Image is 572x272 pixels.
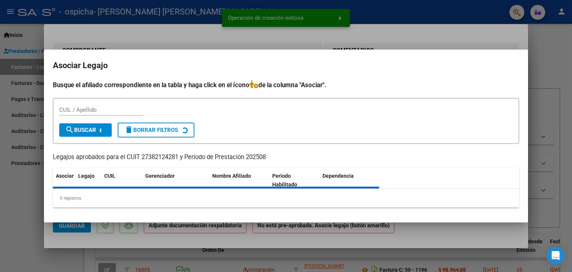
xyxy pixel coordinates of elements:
[272,173,297,187] span: Periodo Habilitado
[142,168,209,193] datatable-header-cell: Gerenciador
[212,173,251,179] span: Nombre Afiliado
[75,168,101,193] datatable-header-cell: Legajo
[547,247,565,265] div: Open Intercom Messenger
[124,127,178,133] span: Borrar Filtros
[65,125,74,134] mat-icon: search
[124,125,133,134] mat-icon: delete
[104,173,115,179] span: CUIL
[53,189,519,208] div: 0 registros
[53,153,519,162] p: Legajos aprobados para el CUIT 27382124281 y Período de Prestación 202508
[65,127,96,133] span: Buscar
[320,168,379,193] datatable-header-cell: Dependencia
[269,168,320,193] datatable-header-cell: Periodo Habilitado
[59,123,112,137] button: Buscar
[118,123,194,137] button: Borrar Filtros
[53,58,519,73] h2: Asociar Legajo
[56,173,74,179] span: Asociar
[209,168,269,193] datatable-header-cell: Nombre Afiliado
[53,168,75,193] datatable-header-cell: Asociar
[53,80,519,90] h4: Busque el afiliado correspondiente en la tabla y haga click en el ícono de la columna "Asociar".
[145,173,175,179] span: Gerenciador
[101,168,142,193] datatable-header-cell: CUIL
[78,173,95,179] span: Legajo
[322,173,354,179] span: Dependencia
